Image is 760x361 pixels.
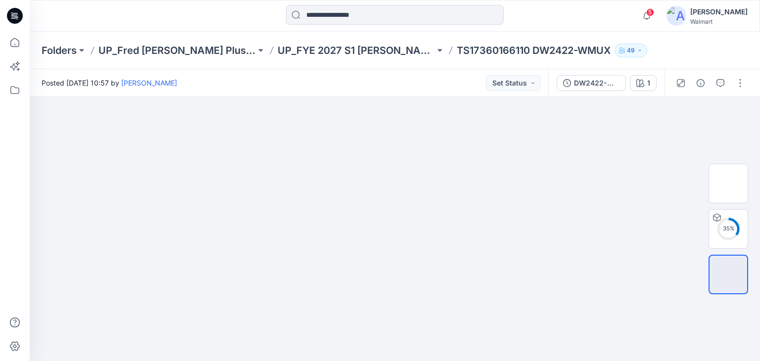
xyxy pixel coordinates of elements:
[457,44,611,57] p: TS17360166110 DW2422-WMUX
[42,78,177,88] span: Posted [DATE] 10:57 by
[121,79,177,87] a: [PERSON_NAME]
[42,44,77,57] a: Folders
[690,18,748,25] div: Walmart
[666,6,686,26] img: avatar
[693,75,709,91] button: Details
[716,225,740,233] div: 35 %
[630,75,657,91] button: 1
[690,6,748,18] div: [PERSON_NAME]
[627,45,635,56] p: 49
[278,44,435,57] a: UP_FYE 2027 S1 [PERSON_NAME] Plus Tops Sweaters Dresses
[646,8,654,16] span: 5
[615,44,647,57] button: 49
[557,75,626,91] button: DW2422-WMUX
[647,78,650,89] div: 1
[574,78,619,89] div: DW2422-WMUX
[98,44,256,57] a: UP_Fred [PERSON_NAME] Plus Tops and Dresses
